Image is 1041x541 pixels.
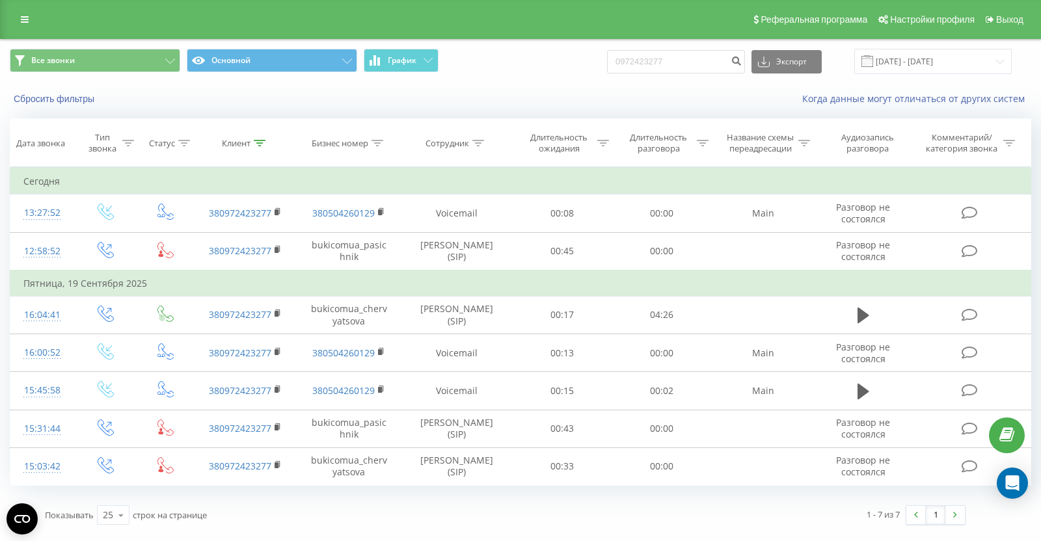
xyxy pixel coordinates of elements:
button: Сбросить фильтры [10,93,101,105]
div: Комментарий/категория звонка [924,132,1000,154]
button: График [364,49,439,72]
td: Сегодня [10,168,1031,194]
td: 00:00 [612,334,712,372]
td: Main [712,194,815,232]
td: 00:43 [512,410,612,447]
span: Показывать [45,509,94,521]
span: Разговор не состоялся [836,239,890,263]
button: Экспорт [751,50,822,73]
span: График [388,56,416,65]
div: 15:31:44 [23,416,61,442]
span: Все звонки [31,55,75,66]
td: 00:13 [512,334,612,372]
span: Разговор не состоялся [836,454,890,478]
a: 380504260129 [312,347,375,359]
a: 380972423277 [209,460,271,472]
td: [PERSON_NAME] (SIP) [401,296,513,334]
input: Поиск по номеру [607,50,745,73]
span: Разговор не состоялся [836,201,890,225]
td: 00:00 [612,194,712,232]
div: Дата звонка [16,138,65,149]
td: 04:26 [612,296,712,334]
button: Open CMP widget [7,503,38,534]
td: 00:15 [512,372,612,410]
button: Основной [187,49,357,72]
td: bukicomua_chervyatsova [297,296,401,334]
div: Бизнес номер [312,138,368,149]
td: 00:02 [612,372,712,410]
div: Клиент [222,138,250,149]
a: 380972423277 [209,347,271,359]
td: 00:33 [512,447,612,485]
div: 16:04:41 [23,302,61,328]
td: 00:00 [612,410,712,447]
td: bukicomua_chervyatsova [297,447,401,485]
div: Сотрудник [426,138,469,149]
a: 380972423277 [209,384,271,397]
div: 15:45:58 [23,378,61,403]
div: Длительность ожидания [524,132,594,154]
td: 00:08 [512,194,612,232]
td: Voicemail [401,334,513,372]
a: 380504260129 [312,384,375,397]
td: 00:45 [512,232,612,270]
span: Разговор не состоялся [836,416,890,440]
div: 12:58:52 [23,239,61,264]
div: Аудиозапись разговора [827,132,908,154]
td: 00:17 [512,296,612,334]
td: Main [712,372,815,410]
div: 13:27:52 [23,200,61,226]
div: 25 [103,508,113,521]
div: Open Intercom Messenger [997,468,1028,499]
div: Название схемы переадресации [725,132,795,154]
span: Выход [996,14,1023,25]
a: 380504260129 [312,207,375,219]
td: bukicomua_pasichnik [297,232,401,270]
span: Настройки профиля [890,14,975,25]
div: 15:03:42 [23,454,61,479]
td: 00:00 [612,232,712,270]
td: [PERSON_NAME] (SIP) [401,232,513,270]
td: Voicemail [401,372,513,410]
button: Все звонки [10,49,180,72]
div: 16:00:52 [23,340,61,365]
td: [PERSON_NAME] (SIP) [401,447,513,485]
a: 380972423277 [209,244,271,257]
td: bukicomua_pasichnik [297,410,401,447]
td: Пятница, 19 Сентября 2025 [10,270,1031,297]
td: 00:00 [612,447,712,485]
a: 1 [926,506,945,524]
div: Длительность разговора [624,132,694,154]
div: Статус [149,138,175,149]
a: Когда данные могут отличаться от других систем [802,92,1031,105]
a: 380972423277 [209,422,271,434]
span: Разговор не состоялся [836,341,890,365]
div: Тип звонка [85,132,119,154]
a: 380972423277 [209,207,271,219]
a: 380972423277 [209,308,271,321]
div: 1 - 7 из 7 [867,508,900,521]
span: Реферальная программа [761,14,867,25]
span: строк на странице [133,509,207,521]
td: Voicemail [401,194,513,232]
td: Main [712,334,815,372]
td: [PERSON_NAME] (SIP) [401,410,513,447]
